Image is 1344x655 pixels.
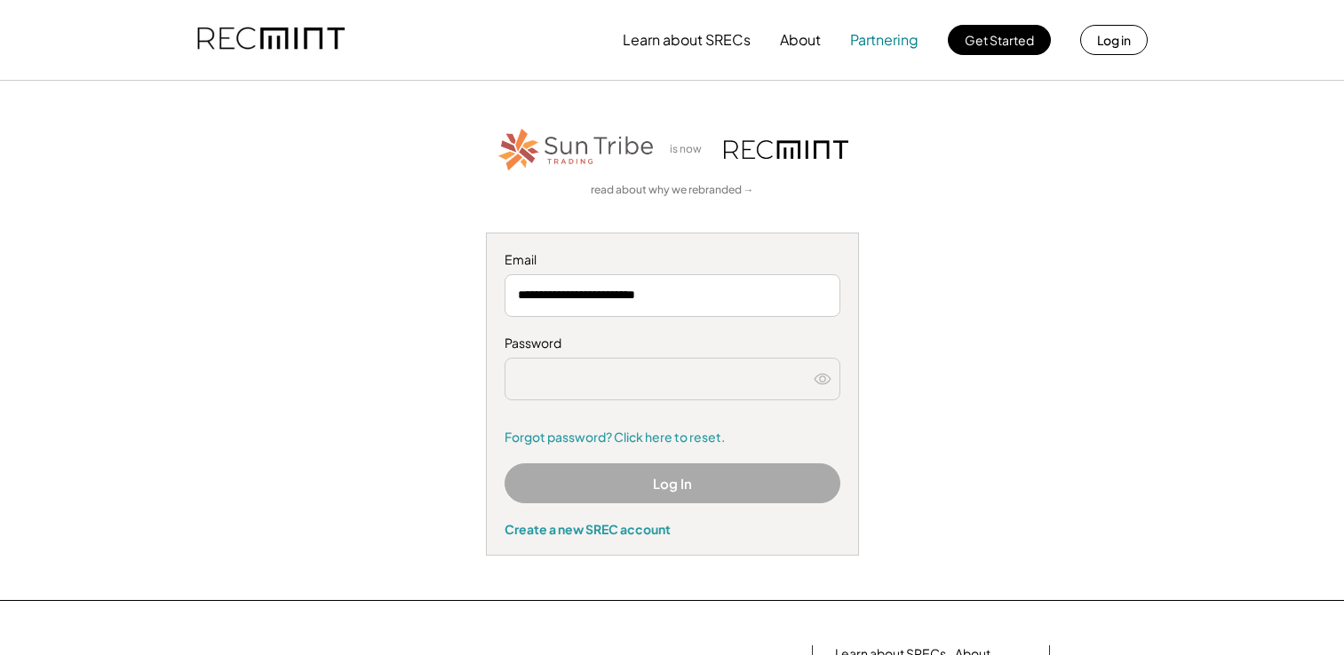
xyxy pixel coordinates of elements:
[197,10,345,70] img: recmint-logotype%403x.png
[497,125,656,174] img: STT_Horizontal_Logo%2B-%2BColor.png
[505,463,840,503] button: Log In
[724,140,848,159] img: recmint-logotype%403x.png
[948,25,1051,55] button: Get Started
[665,142,715,157] div: is now
[505,251,840,269] div: Email
[1080,25,1148,55] button: Log in
[850,22,919,58] button: Partnering
[505,429,840,446] a: Forgot password? Click here to reset.
[505,335,840,352] div: Password
[591,183,754,198] a: read about why we rebranded →
[623,22,751,58] button: Learn about SRECs
[505,521,840,537] div: Create a new SREC account
[780,22,821,58] button: About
